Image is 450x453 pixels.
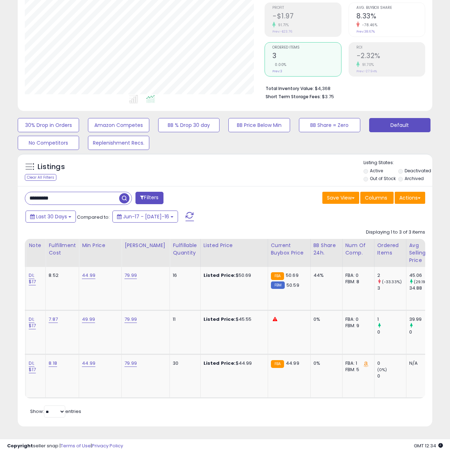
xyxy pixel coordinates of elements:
[377,316,406,323] div: 1
[88,118,149,132] button: Amazon Competes
[30,408,81,415] span: Show: entries
[409,360,433,367] div: N/A
[287,282,299,289] span: 50.59
[272,69,282,73] small: Prev: 3
[286,360,299,367] span: 44.99
[124,242,167,249] div: [PERSON_NAME]
[363,160,432,166] p: Listing States:
[272,12,341,22] h2: -$1.97
[173,316,195,323] div: 11
[158,118,220,132] button: BB % Drop 30 day
[369,118,430,132] button: Default
[414,279,430,285] small: (29.19%)
[356,29,375,34] small: Prev: 38.67%
[7,443,123,449] div: seller snap | |
[18,136,79,150] button: No Competitors
[345,272,369,279] div: FBA: 0
[377,285,406,291] div: 3
[377,367,387,373] small: (0%)
[124,272,137,279] a: 79.99
[204,272,262,279] div: $50.69
[61,442,91,449] a: Terms of Use
[356,52,425,61] h2: -2.32%
[135,192,163,204] button: Filters
[370,168,383,174] label: Active
[204,360,236,367] b: Listed Price:
[377,329,406,335] div: 0
[345,279,369,285] div: FBM: 8
[360,22,378,28] small: -78.46%
[405,175,424,181] label: Archived
[382,279,402,285] small: (-33.33%)
[377,272,406,279] div: 2
[173,272,195,279] div: 16
[266,94,321,100] b: Short Term Storage Fees:
[313,242,339,257] div: BB Share 24h.
[82,272,95,279] a: 44.99
[409,316,438,323] div: 39.99
[360,192,394,204] button: Columns
[409,272,438,279] div: 45.06
[272,29,292,34] small: Prev: -$23.76
[77,214,110,220] span: Compared to:
[228,118,290,132] button: BB Price Below Min
[7,442,33,449] strong: Copyright
[49,360,57,367] a: 8.18
[276,22,289,28] small: 91.71%
[345,316,369,323] div: FBA: 0
[123,213,169,220] span: Jun-17 - [DATE]-16
[366,229,425,236] div: Displaying 1 to 3 of 3 items
[204,360,262,367] div: $44.99
[272,62,287,67] small: 0.00%
[124,316,137,323] a: 79.99
[29,242,43,249] div: Note
[49,242,76,257] div: Fulfillment Cost
[356,46,425,50] span: ROI
[272,6,341,10] span: Profit
[356,6,425,10] span: Avg. Buybox Share
[409,285,438,291] div: 34.88
[272,52,341,61] h2: 3
[272,46,341,50] span: Ordered Items
[345,360,369,367] div: FBA: 1
[313,316,337,323] div: 0%
[360,62,374,67] small: 91.70%
[173,360,195,367] div: 30
[286,272,299,279] span: 50.69
[82,360,95,367] a: 44.99
[29,316,35,329] a: DI; $17
[204,242,265,249] div: Listed Price
[299,118,360,132] button: BB Share = Zero
[26,211,76,223] button: Last 30 Days
[266,85,314,91] b: Total Inventory Value:
[82,242,118,249] div: Min Price
[271,242,307,257] div: Current Buybox Price
[271,272,284,280] small: FBA
[112,211,178,223] button: Jun-17 - [DATE]-16
[173,242,197,257] div: Fulfillable Quantity
[49,316,58,323] a: 7.87
[266,84,420,92] li: $4,368
[377,373,406,379] div: 0
[204,316,236,323] b: Listed Price:
[322,93,334,100] span: $3.75
[271,281,285,289] small: FBM
[25,174,56,181] div: Clear All Filters
[204,272,236,279] b: Listed Price:
[345,323,369,329] div: FBM: 9
[313,360,337,367] div: 0%
[271,360,284,368] small: FBA
[49,272,73,279] div: 8.52
[405,168,431,174] label: Deactivated
[356,12,425,22] h2: 8.33%
[18,118,79,132] button: 30% Drop in Orders
[36,213,67,220] span: Last 30 Days
[409,329,438,335] div: 0
[414,442,443,449] span: 2025-08-17 12:34 GMT
[29,272,35,285] a: DI; $17
[377,242,403,257] div: Ordered Items
[82,316,95,323] a: 49.99
[322,192,359,204] button: Save View
[313,272,337,279] div: 44%
[38,162,65,172] h5: Listings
